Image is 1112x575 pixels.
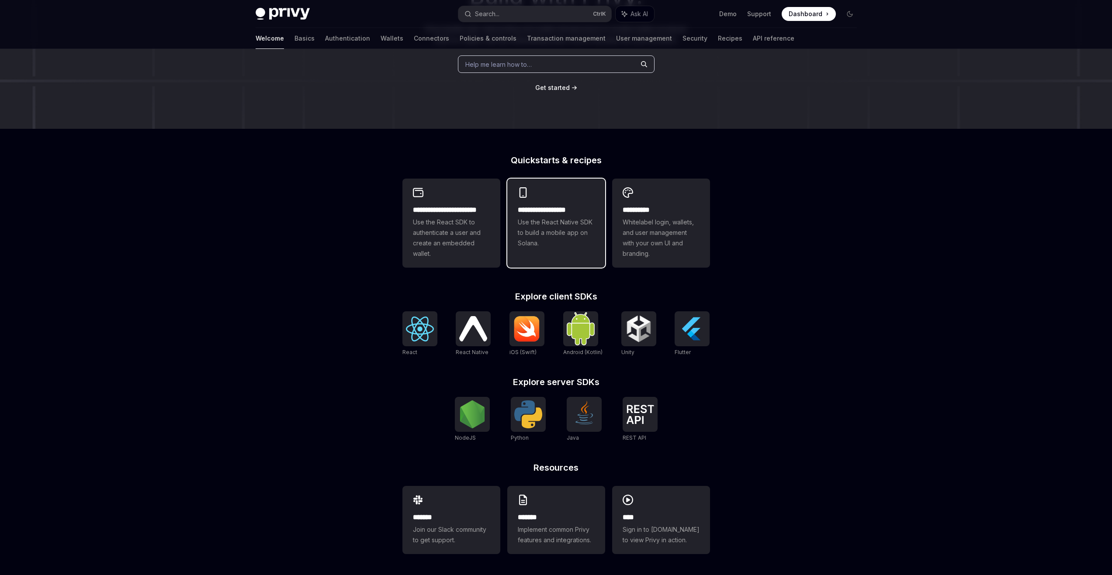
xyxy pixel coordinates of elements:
[718,28,742,49] a: Recipes
[459,316,487,341] img: React Native
[256,8,310,20] img: dark logo
[616,28,672,49] a: User management
[623,397,658,442] a: REST APIREST API
[518,524,595,545] span: Implement common Privy features and integrations.
[456,349,488,355] span: React Native
[402,349,417,355] span: React
[567,434,579,441] span: Java
[747,10,771,18] a: Support
[535,83,570,92] a: Get started
[455,397,490,442] a: NodeJSNodeJS
[570,400,598,428] img: Java
[682,28,707,49] a: Security
[402,463,710,472] h2: Resources
[456,311,491,357] a: React NativeReact Native
[621,311,656,357] a: UnityUnity
[475,9,499,19] div: Search...
[625,315,653,343] img: Unity
[612,179,710,268] a: **** *****Whitelabel login, wallets, and user management with your own UI and branding.
[381,28,403,49] a: Wallets
[413,524,490,545] span: Join our Slack community to get support.
[402,378,710,386] h2: Explore server SDKs
[753,28,794,49] a: API reference
[678,315,706,343] img: Flutter
[509,311,544,357] a: iOS (Swift)iOS (Swift)
[563,349,603,355] span: Android (Kotlin)
[458,400,486,428] img: NodeJS
[623,524,700,545] span: Sign in to [DOMAIN_NAME] to view Privy in action.
[616,6,654,22] button: Ask AI
[782,7,836,21] a: Dashboard
[514,400,542,428] img: Python
[465,60,532,69] span: Help me learn how to…
[511,434,529,441] span: Python
[507,486,605,554] a: **** **Implement common Privy features and integrations.
[458,6,611,22] button: Search...CtrlK
[675,349,691,355] span: Flutter
[413,217,490,259] span: Use the React SDK to authenticate a user and create an embedded wallet.
[621,349,634,355] span: Unity
[402,486,500,554] a: **** **Join our Slack community to get support.
[256,28,284,49] a: Welcome
[612,486,710,554] a: ****Sign in to [DOMAIN_NAME] to view Privy in action.
[518,217,595,248] span: Use the React Native SDK to build a mobile app on Solana.
[563,311,603,357] a: Android (Kotlin)Android (Kotlin)
[294,28,315,49] a: Basics
[567,312,595,345] img: Android (Kotlin)
[402,292,710,301] h2: Explore client SDKs
[789,10,822,18] span: Dashboard
[623,217,700,259] span: Whitelabel login, wallets, and user management with your own UI and branding.
[509,349,537,355] span: iOS (Swift)
[455,434,476,441] span: NodeJS
[507,179,605,268] a: **** **** **** ***Use the React Native SDK to build a mobile app on Solana.
[402,156,710,165] h2: Quickstarts & recipes
[460,28,516,49] a: Policies & controls
[626,405,654,424] img: REST API
[843,7,857,21] button: Toggle dark mode
[675,311,710,357] a: FlutterFlutter
[719,10,737,18] a: Demo
[593,10,606,17] span: Ctrl K
[630,10,648,18] span: Ask AI
[527,28,606,49] a: Transaction management
[535,84,570,91] span: Get started
[406,317,434,341] img: React
[325,28,370,49] a: Authentication
[513,316,541,342] img: iOS (Swift)
[511,397,546,442] a: PythonPython
[414,28,449,49] a: Connectors
[567,397,602,442] a: JavaJava
[402,311,437,357] a: ReactReact
[623,434,646,441] span: REST API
